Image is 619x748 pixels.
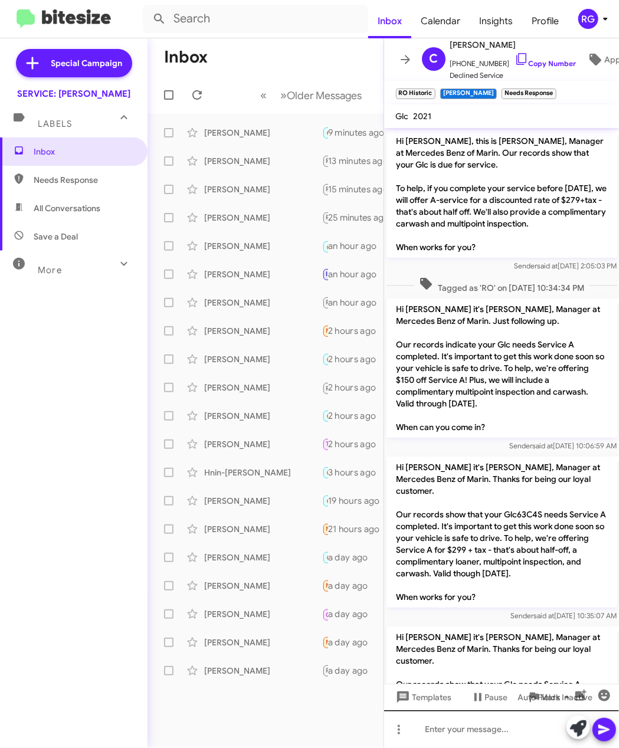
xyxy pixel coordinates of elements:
[568,9,606,29] button: RG
[368,4,411,38] a: Inbox
[322,465,328,479] div: Your appointment is set for [DATE] at 9 AM. Maintenance services typically take 1 to 3 hours. We'...
[326,270,357,278] span: Important
[328,608,378,620] div: a day ago
[322,606,328,621] div: Thanks for the offer. I'll think about it will make appointment after. Regards, s
[38,119,72,129] span: Labels
[450,38,577,52] span: [PERSON_NAME]
[16,49,132,77] a: Special Campaign
[261,88,267,103] span: «
[326,412,346,419] span: 🔥 Hot
[326,440,361,448] span: Try Pausing
[429,50,438,68] span: C
[326,638,376,646] span: Needs Response
[204,552,322,563] div: [PERSON_NAME]
[34,146,134,158] span: Inbox
[326,497,346,504] span: 🔥 Hot
[440,88,497,99] small: [PERSON_NAME]
[328,183,398,195] div: 15 minutes ago
[326,129,346,136] span: 🔥 Hot
[204,523,322,535] div: [PERSON_NAME]
[522,4,568,38] a: Profile
[38,265,62,275] span: More
[322,182,328,196] div: The total for the B-Service, including the transmission service, comes to $1,949. This will cover...
[322,522,328,536] div: Hello, [PERSON_NAME], and thank you for your note .... I'm well out of your Neighbourhood, and ne...
[204,268,322,280] div: [PERSON_NAME]
[328,127,394,139] div: 9 minutes ago
[322,352,328,366] div: Hi [PERSON_NAME] Thank You for follow up and offering a deal.I need 2 tires only --Your team was ...
[322,296,328,309] div: How much tire
[396,88,435,99] small: RO Historic
[322,324,328,337] div: Thanks! 🙂
[509,441,617,450] span: Sender [DATE] 10:06:59 AM
[328,495,389,507] div: 19 hours ago
[328,637,378,648] div: a day ago
[328,240,386,252] div: an hour ago
[34,202,100,214] span: All Conversations
[328,212,399,224] div: 25 minutes ago
[322,154,328,168] div: Yes. Let me know when the tires are available for installation.
[514,261,617,270] span: Sender [DATE] 2:05:03 PM
[322,409,328,422] div: I was in last week for new tires and alignment w [GEOGRAPHIC_DATA]
[322,635,328,649] div: Price for that to
[204,127,322,139] div: [PERSON_NAME]
[396,111,409,122] span: Glc
[326,355,346,363] span: 🔥 Hot
[254,83,369,107] nav: Page navigation example
[254,83,274,107] button: Previous
[326,553,346,561] span: 🔥 Hot
[204,183,322,195] div: [PERSON_NAME]
[328,268,386,280] div: an hour ago
[326,385,336,392] span: RO
[326,327,376,334] span: Needs Response
[322,550,328,564] div: Sorry! One more question. My wife just told me the windshield fluid is leaking. How much to fix t...
[204,382,322,393] div: [PERSON_NAME]
[281,88,287,103] span: »
[326,298,336,306] span: RO
[204,665,322,677] div: [PERSON_NAME]
[470,4,522,38] a: Insights
[533,611,554,620] span: said at
[322,437,328,451] div: We already did so with you last week . Please update your records. Thank you
[411,4,470,38] a: Calendar
[204,410,322,422] div: [PERSON_NAME]
[51,57,123,69] span: Special Campaign
[322,211,328,224] div: yes
[328,467,385,478] div: 3 hours ago
[578,9,598,29] div: RG
[326,611,357,619] span: Call Them
[414,277,589,294] span: Tagged as 'RO' on [DATE] 10:34:34 PM
[204,580,322,592] div: [PERSON_NAME]
[326,468,346,476] span: 🔥 Hot
[322,579,328,592] div: I haven't been in contact about bringing my car in.
[204,438,322,450] div: [PERSON_NAME]
[328,410,385,422] div: 2 hours ago
[17,88,130,100] div: SERVICE: [PERSON_NAME]
[34,174,134,186] span: Needs Response
[394,687,452,708] span: Templates
[384,687,461,708] button: Templates
[328,155,398,167] div: 13 minutes ago
[204,325,322,337] div: [PERSON_NAME]
[387,130,617,258] p: Hi [PERSON_NAME], this is [PERSON_NAME], Manager at Mercedes Benz of Marin. Our records show that...
[204,297,322,309] div: [PERSON_NAME]
[322,126,328,139] div: I was in [GEOGRAPHIC_DATA][US_STATE] and took my Mercedes GLC 300 to the Mercedes Dealer in [GEOG...
[34,231,78,242] span: Save a Deal
[326,214,336,221] span: RO
[204,467,322,478] div: Hnin-[PERSON_NAME]
[502,88,556,99] small: Needs Response
[537,261,558,270] span: said at
[508,687,584,708] button: Auto Fields
[326,243,346,251] span: 🔥 Hot
[328,523,389,535] div: 21 hours ago
[322,494,328,507] div: Hi [PERSON_NAME],Just let me know a good day and time that works for you so we can pre-book the a...
[204,212,322,224] div: [PERSON_NAME]
[450,70,577,81] span: Declined Service
[326,157,361,165] span: RO Historic
[414,111,432,122] span: 2021
[387,298,617,438] p: Hi [PERSON_NAME] it's [PERSON_NAME], Manager at Mercedes Benz of Marin. Just following up. Our re...
[204,155,322,167] div: [PERSON_NAME]
[328,382,385,393] div: 2 hours ago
